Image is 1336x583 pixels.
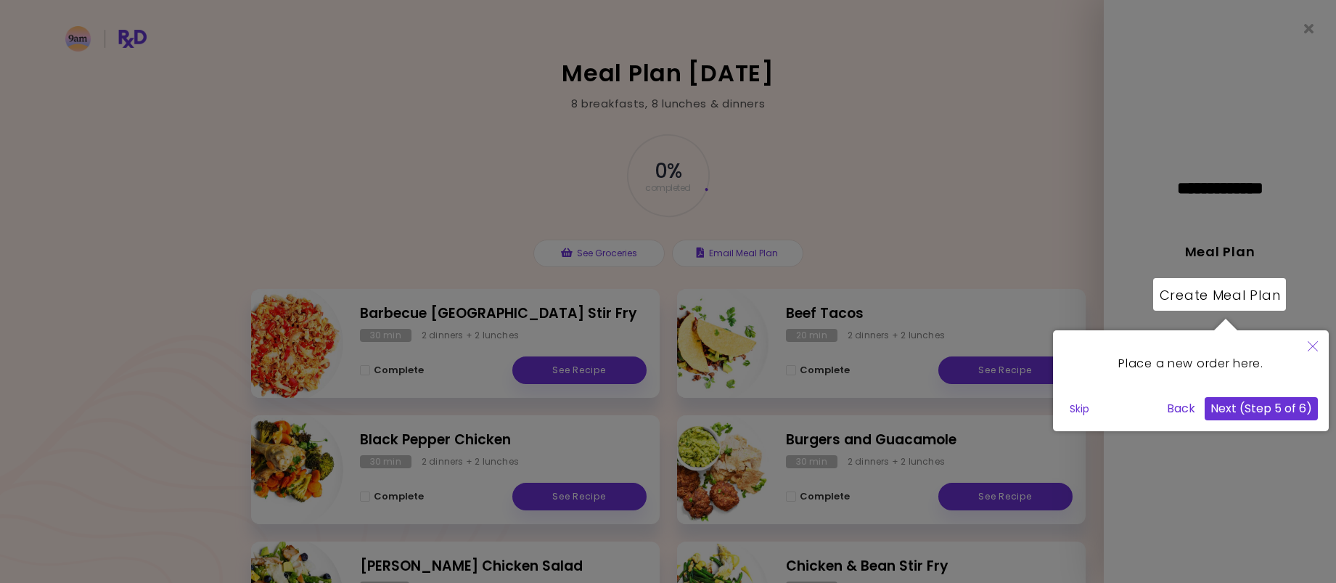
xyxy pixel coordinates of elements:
div: Place a new order here. [1064,341,1318,386]
button: Close [1297,330,1329,364]
button: Skip [1064,398,1095,420]
button: Back [1161,397,1201,420]
button: Next (Step 5 of 6) [1205,397,1318,420]
div: Place a new order here. [1053,330,1329,431]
